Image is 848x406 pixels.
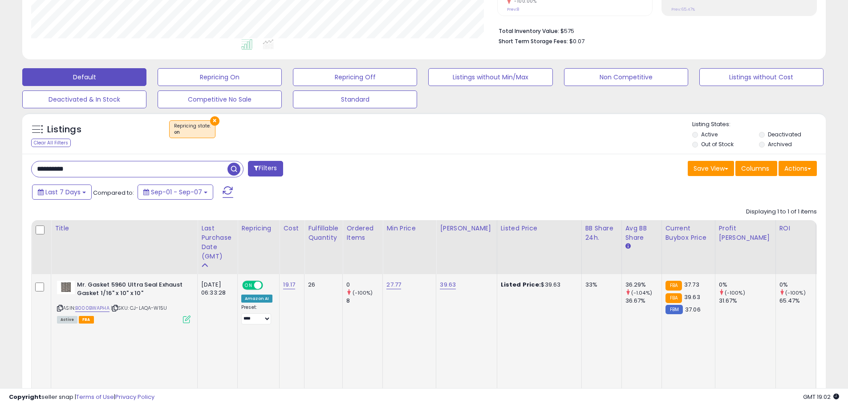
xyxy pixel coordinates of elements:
label: Active [701,131,718,138]
span: 39.63 [684,293,700,301]
span: Compared to: [93,189,134,197]
b: Short Term Storage Fees: [499,37,568,45]
div: 26 [308,281,336,289]
div: Cost [283,224,300,233]
b: Total Inventory Value: [499,27,559,35]
div: Clear All Filters [31,139,71,147]
span: 37.06 [685,305,701,314]
button: × [210,116,219,126]
small: (-100%) [353,289,373,296]
small: FBM [665,305,683,314]
div: 31.67% [719,297,775,305]
div: [PERSON_NAME] [440,224,493,233]
div: Current Buybox Price [665,224,711,242]
span: FBA [79,316,94,324]
button: Columns [735,161,777,176]
b: Listed Price: [501,280,541,289]
b: Mr. Gasket 5960 Ultra Seal Exhaust Gasket 1/16" x 10" x 10" [77,281,185,299]
div: ROI [779,224,812,233]
p: Listing States: [692,120,826,129]
div: $39.63 [501,281,575,289]
small: FBA [665,293,682,303]
div: 0% [719,281,775,289]
small: Prev: 65.47% [671,7,695,12]
div: Displaying 1 to 1 of 1 items [746,208,817,216]
span: Last 7 Days [45,188,81,197]
label: Out of Stock [701,140,734,148]
div: 0 [346,281,382,289]
div: Avg BB Share [625,224,658,242]
button: Default [22,68,146,86]
span: $0.07 [569,37,584,45]
button: Filters [248,161,283,176]
div: BB Share 24h. [585,224,618,242]
div: 65.47% [779,297,816,305]
small: Prev: 8 [507,7,519,12]
a: 39.63 [440,280,456,289]
small: (-1.04%) [631,289,652,296]
div: 8 [346,297,382,305]
div: Last Purchase Date (GMT) [201,224,234,261]
div: Listed Price [501,224,578,233]
button: Deactivated & In Stock [22,90,146,108]
li: $575 [499,25,810,36]
button: Competitive No Sale [158,90,282,108]
button: Repricing On [158,68,282,86]
div: Fulfillable Quantity [308,224,339,242]
div: on [174,129,211,135]
button: Non Competitive [564,68,688,86]
a: B000BWAPHA [75,304,110,312]
div: Min Price [386,224,432,233]
button: Last 7 Days [32,185,92,200]
small: Avg BB Share. [625,242,631,250]
div: Amazon AI [241,295,272,303]
span: Repricing state : [174,123,211,136]
div: Repricing [241,224,276,233]
label: Deactivated [768,131,801,138]
small: (-100%) [785,289,806,296]
div: 0% [779,281,816,289]
a: 19.17 [283,280,295,289]
div: 36.29% [625,281,661,289]
small: (-100%) [725,289,745,296]
span: All listings currently available for purchase on Amazon [57,316,77,324]
span: Columns [741,164,769,173]
button: Repricing Off [293,68,417,86]
div: Profit [PERSON_NAME] [719,224,772,242]
small: FBA [665,281,682,291]
button: Listings without Min/Max [428,68,552,86]
button: Actions [779,161,817,176]
div: Preset: [241,304,272,324]
span: ON [243,282,254,289]
a: 27.77 [386,280,401,289]
button: Standard [293,90,417,108]
span: 2025-09-15 19:02 GMT [803,393,839,401]
div: ASIN: [57,281,191,322]
img: 41mzi1+yBpL._SL40_.jpg [57,281,75,294]
button: Save View [688,161,734,176]
span: Sep-01 - Sep-07 [151,188,202,197]
div: Title [55,224,194,233]
button: Sep-01 - Sep-07 [138,185,213,200]
button: Listings without Cost [699,68,824,86]
strong: Copyright [9,393,41,401]
a: Terms of Use [76,393,114,401]
div: seller snap | | [9,393,154,402]
span: | SKU: CJ-LAQA-W15U [111,304,167,312]
span: OFF [262,282,276,289]
div: Ordered Items [346,224,379,242]
div: [DATE] 06:33:28 [201,281,231,297]
a: Privacy Policy [115,393,154,401]
h5: Listings [47,123,81,136]
span: 37.73 [684,280,699,289]
div: 36.67% [625,297,661,305]
label: Archived [768,140,792,148]
div: 33% [585,281,615,289]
